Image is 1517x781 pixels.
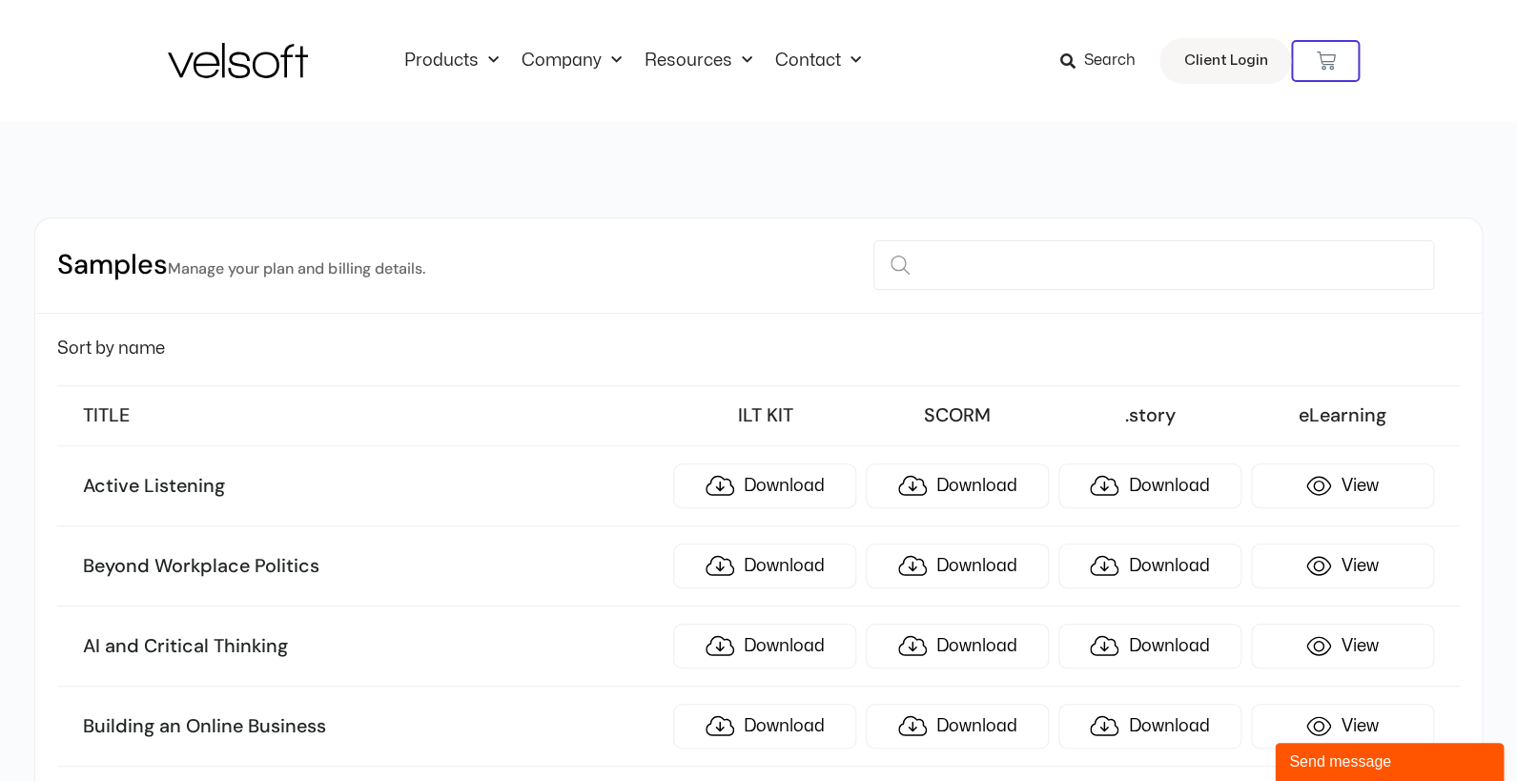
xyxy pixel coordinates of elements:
h3: Active Listening [83,474,664,499]
h3: TITLE [83,403,664,428]
h3: SCORM [866,403,1049,428]
h3: .story [1058,403,1241,428]
a: View [1251,624,1434,668]
span: Client Login [1183,49,1267,73]
h3: Building an Online Business [83,714,664,739]
a: Download [866,704,1049,749]
h2: Samples [57,247,424,284]
a: View [1251,704,1434,749]
a: Download [673,704,856,749]
a: ProductsMenu Toggle [393,51,510,72]
a: Download [1058,544,1241,588]
a: Download [1058,624,1241,668]
a: Download [673,624,856,668]
iframe: chat widget [1275,739,1507,781]
h3: Beyond Workplace Politics [83,554,664,579]
a: Download [1058,463,1241,508]
a: Download [866,624,1049,668]
h3: eLearning [1251,403,1434,428]
a: Download [673,544,856,588]
a: ContactMenu Toggle [764,51,872,72]
span: Sort by name [57,340,165,357]
a: View [1251,463,1434,508]
a: View [1251,544,1434,588]
a: CompanyMenu Toggle [510,51,633,72]
a: Download [866,544,1049,588]
a: Download [673,463,856,508]
a: ResourcesMenu Toggle [633,51,764,72]
img: Velsoft Training Materials [168,43,308,78]
a: Search [1059,45,1148,77]
h3: AI and Critical Thinking [83,634,664,659]
a: Download [1058,704,1241,749]
a: Download [866,463,1049,508]
small: Manage your plan and billing details. [168,258,424,278]
span: Search [1083,49,1135,73]
nav: Menu [393,51,872,72]
a: Client Login [1159,38,1291,84]
h3: ILT KIT [673,403,856,428]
